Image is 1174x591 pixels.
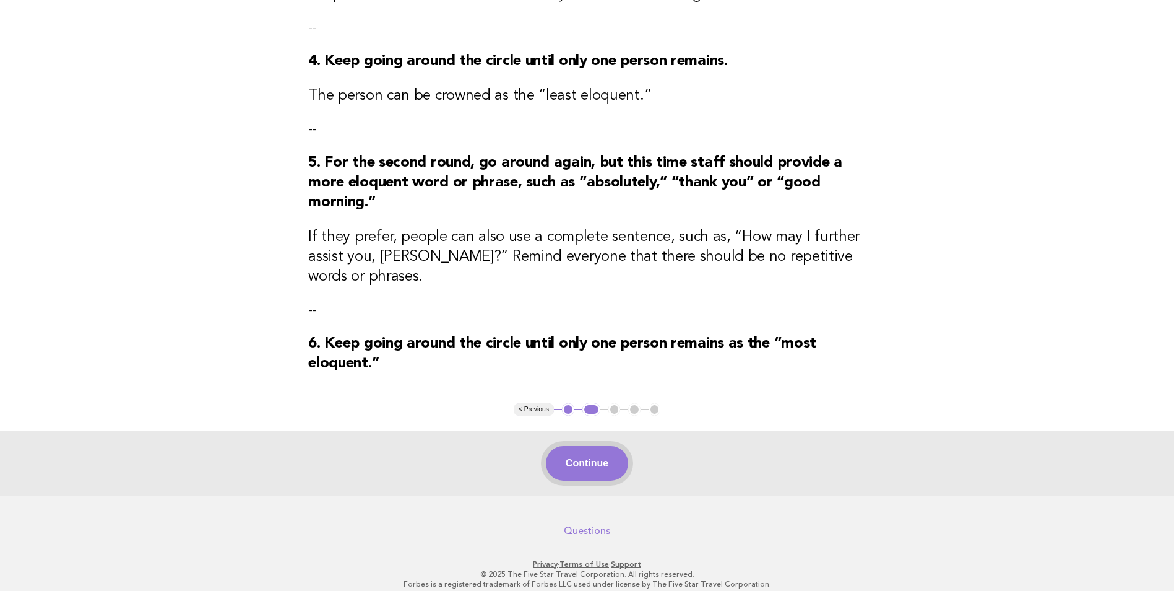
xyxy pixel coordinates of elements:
strong: 6. Keep going around the circle until only one person remains as the “most eloquent.” [308,336,816,371]
a: Terms of Use [559,560,609,569]
button: Continue [546,446,628,481]
p: · · [209,559,966,569]
strong: 5. For the second round, go around again, but this time staff should provide a more eloquent word... [308,155,842,210]
p: -- [308,302,866,319]
p: Forbes is a registered trademark of Forbes LLC used under license by The Five Star Travel Corpora... [209,579,966,589]
strong: 4. Keep going around the circle until only one person remains. [308,54,727,69]
button: < Previous [514,403,554,416]
p: -- [308,121,866,138]
a: Support [611,560,641,569]
h3: If they prefer, people can also use a complete sentence, such as, “How may I further assist you, ... [308,227,866,287]
a: Privacy [533,560,558,569]
h3: The person can be crowned as the “least eloquent.” [308,86,866,106]
a: Questions [564,525,610,537]
p: -- [308,19,866,37]
p: © 2025 The Five Star Travel Corporation. All rights reserved. [209,569,966,579]
button: 1 [562,403,574,416]
button: 2 [582,403,600,416]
